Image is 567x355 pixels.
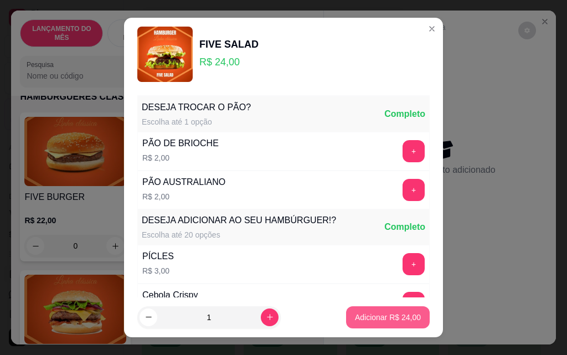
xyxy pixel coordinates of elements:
[142,289,198,302] div: Cebola Crispy
[384,107,425,121] div: Completo
[137,27,193,82] img: product-image
[142,214,336,227] div: DESEJA ADICIONAR AO SEU HAMBÚRGUER!?
[261,308,279,326] button: increase-product-quantity
[346,306,430,328] button: Adicionar R$ 24,00
[403,140,425,162] button: add
[142,265,174,276] p: R$ 3,00
[140,308,157,326] button: decrease-product-quantity
[423,20,441,38] button: Close
[142,176,225,189] div: PÃO AUSTRALIANO
[142,191,225,202] p: R$ 2,00
[199,37,259,52] div: FIVE SALAD
[142,101,251,114] div: DESEJA TROCAR O PÃO?
[142,152,219,163] p: R$ 2,00
[142,250,174,263] div: PÍCLES
[355,312,421,323] p: Adicionar R$ 24,00
[142,116,251,127] div: Escolha até 1 opção
[199,54,259,70] p: R$ 24,00
[403,292,425,314] button: add
[403,179,425,201] button: add
[142,137,219,150] div: PÃO DE BRIOCHE
[384,220,425,234] div: Completo
[142,229,336,240] div: Escolha até 20 opções
[403,253,425,275] button: add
